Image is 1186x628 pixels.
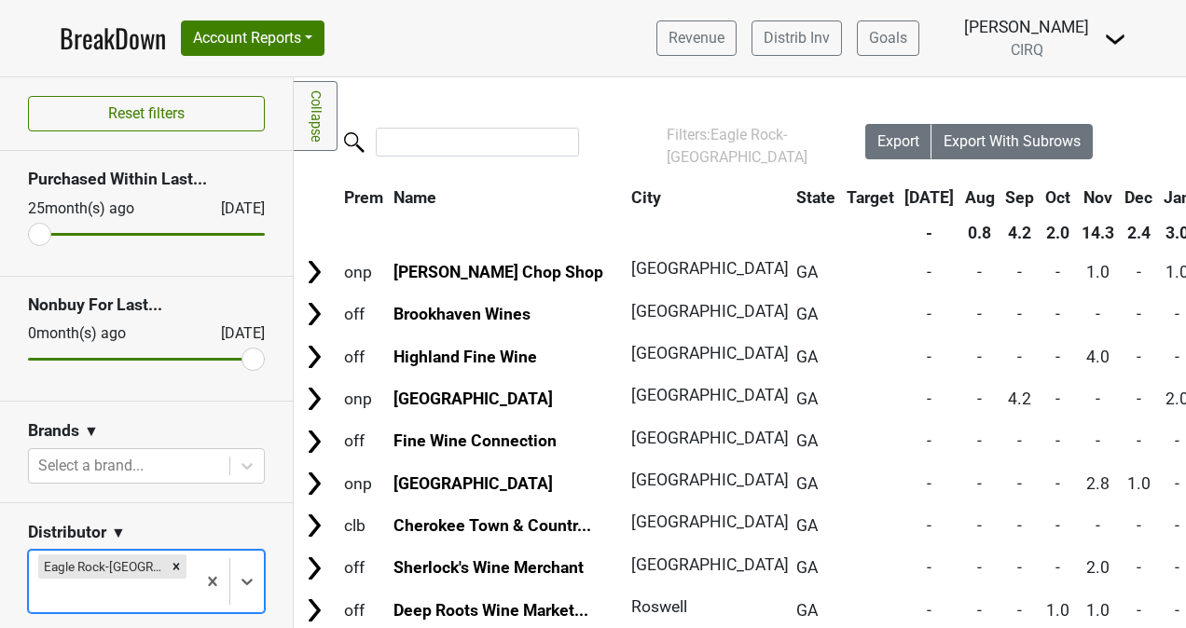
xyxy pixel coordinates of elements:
span: 1.0 [1046,601,1069,620]
span: 2.0 [1086,558,1110,577]
span: - [1055,516,1060,535]
span: - [1017,516,1022,535]
th: State: activate to sort column ascending [792,181,840,214]
span: - [927,348,931,366]
a: Collapse [294,81,338,151]
span: 4.0 [1086,348,1110,366]
span: CIRQ [1011,41,1043,59]
div: Remove Eagle Rock-GA [166,554,186,579]
h3: Purchased Within Last... [28,170,265,189]
span: Export [877,132,919,150]
td: clb [339,506,388,546]
h3: Brands [28,421,79,441]
span: 1.0 [1086,263,1110,281]
th: Prem: activate to sort column ascending [339,181,388,214]
th: Aug: activate to sort column ascending [960,181,1000,214]
span: - [1055,431,1060,450]
div: [DATE] [204,198,265,220]
a: Sherlock's Wine Merchant [393,558,584,577]
span: - [1055,389,1060,408]
span: Roswell [631,597,687,616]
span: - [1096,389,1100,408]
a: [GEOGRAPHIC_DATA] [393,474,553,493]
span: ▼ [84,420,99,443]
span: [GEOGRAPHIC_DATA] [631,386,789,404]
span: GA [796,263,818,281]
a: [PERSON_NAME] Chop Shop [393,263,603,281]
span: - [1137,601,1141,620]
span: [GEOGRAPHIC_DATA] [631,344,789,362]
span: - [927,601,931,620]
a: Deep Roots Wine Market... [393,601,588,620]
div: Eagle Rock-[GEOGRAPHIC_DATA] [38,554,166,579]
img: Arrow right [300,596,328,624]
span: - [977,474,982,493]
span: - [927,474,931,493]
img: Arrow right [300,428,328,456]
span: - [1137,389,1141,408]
span: - [977,389,982,408]
button: Export [865,124,932,159]
span: - [927,431,931,450]
span: - [1055,305,1060,323]
span: - [1017,305,1022,323]
a: Cherokee Town & Countr... [393,516,591,535]
th: - [900,216,958,250]
div: 25 month(s) ago [28,198,176,220]
span: - [1055,348,1060,366]
span: 1.0 [1086,601,1110,620]
span: - [927,558,931,577]
img: Arrow right [300,300,328,328]
a: [GEOGRAPHIC_DATA] [393,389,553,408]
a: BreakDown [60,19,166,58]
td: off [339,336,388,376]
img: Arrow right [300,343,328,371]
span: - [1017,348,1022,366]
span: Target [847,188,894,207]
span: - [1175,348,1179,366]
span: - [977,601,982,620]
span: [GEOGRAPHIC_DATA] [631,429,789,447]
span: Prem [344,188,383,207]
a: Fine Wine Connection [393,431,557,450]
span: Name [393,188,436,207]
span: - [1017,558,1022,577]
span: - [1175,558,1179,577]
a: Goals [857,20,919,56]
span: Export With Subrows [944,132,1081,150]
div: Filters: [667,124,813,169]
div: [DATE] [204,322,265,345]
span: - [1055,558,1060,577]
span: - [927,263,931,281]
th: City: activate to sort column ascending [627,181,780,214]
span: GA [796,516,818,535]
a: Highland Fine Wine [393,348,537,366]
img: Arrow right [300,470,328,498]
span: - [1096,516,1100,535]
a: Revenue [656,20,737,56]
td: off [339,294,388,334]
th: &nbsp;: activate to sort column ascending [296,181,338,214]
h3: Distributor [28,523,106,542]
span: [GEOGRAPHIC_DATA] [631,302,789,321]
button: Account Reports [181,20,324,56]
th: Dec: activate to sort column ascending [1120,181,1157,214]
span: Eagle Rock-[GEOGRAPHIC_DATA] [667,126,807,166]
a: Brookhaven Wines [393,305,531,323]
th: 2.4 [1120,216,1157,250]
span: [GEOGRAPHIC_DATA] [631,259,789,278]
th: 14.3 [1077,216,1119,250]
span: 4.2 [1008,389,1031,408]
span: - [1096,431,1100,450]
th: Nov: activate to sort column ascending [1077,181,1119,214]
span: - [1137,263,1141,281]
span: - [1096,305,1100,323]
span: - [1137,431,1141,450]
th: Jul: activate to sort column ascending [900,181,958,214]
span: - [927,516,931,535]
td: onp [339,252,388,292]
span: GA [796,558,818,577]
span: - [927,389,931,408]
button: Reset filters [28,96,265,131]
span: 2.8 [1086,474,1110,493]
